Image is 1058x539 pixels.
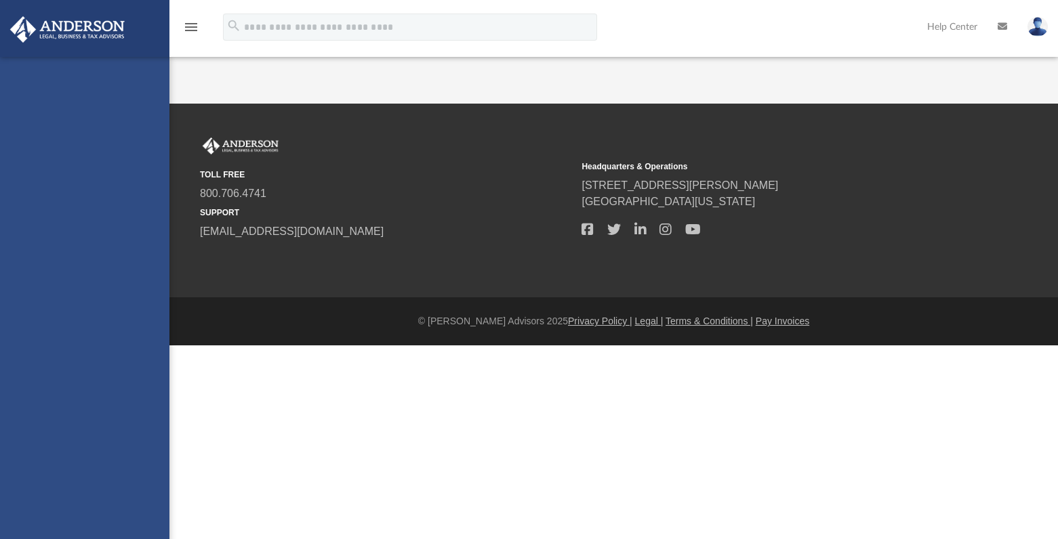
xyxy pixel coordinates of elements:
a: Terms & Conditions | [666,316,753,326]
small: TOLL FREE [200,169,572,181]
a: Legal | [635,316,664,326]
a: [EMAIL_ADDRESS][DOMAIN_NAME] [200,225,384,237]
small: Headquarters & Operations [582,160,954,173]
a: Pay Invoices [756,316,809,326]
img: Anderson Advisors Platinum Portal [200,137,281,155]
a: menu [183,26,199,35]
a: [GEOGRAPHIC_DATA][US_STATE] [582,196,755,207]
a: 800.706.4741 [200,188,266,199]
i: menu [183,19,199,35]
div: © [PERSON_NAME] Advisors 2025 [169,314,1058,328]
a: Privacy Policy | [568,316,632,326]
img: User Pic [1028,17,1048,37]
i: search [226,18,241,33]
small: SUPPORT [200,207,572,219]
a: [STREET_ADDRESS][PERSON_NAME] [582,179,778,191]
img: Anderson Advisors Platinum Portal [6,16,129,43]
